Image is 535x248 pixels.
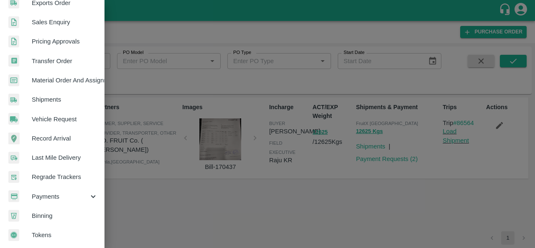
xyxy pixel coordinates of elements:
img: whTransfer [8,55,19,67]
img: vehicle [8,113,19,125]
span: Tokens [32,230,98,240]
img: whTracker [8,171,19,183]
img: sales [8,16,19,28]
img: sales [8,36,19,48]
span: Payments [32,192,89,201]
span: Transfer Order [32,56,98,66]
img: delivery [8,152,19,164]
span: Pricing Approvals [32,37,98,46]
span: Binning [32,211,98,220]
img: tokens [8,229,19,241]
span: Record Arrival [32,134,98,143]
span: Last Mile Delivery [32,153,98,162]
span: Sales Enquiry [32,18,98,27]
span: Shipments [32,95,98,104]
img: centralMaterial [8,74,19,87]
span: Regrade Trackers [32,172,98,182]
img: shipments [8,94,19,106]
span: Vehicle Request [32,115,98,124]
span: Material Order And Assignment [32,76,98,85]
img: recordArrival [8,133,20,144]
img: payment [8,190,19,202]
img: bin [8,210,19,222]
